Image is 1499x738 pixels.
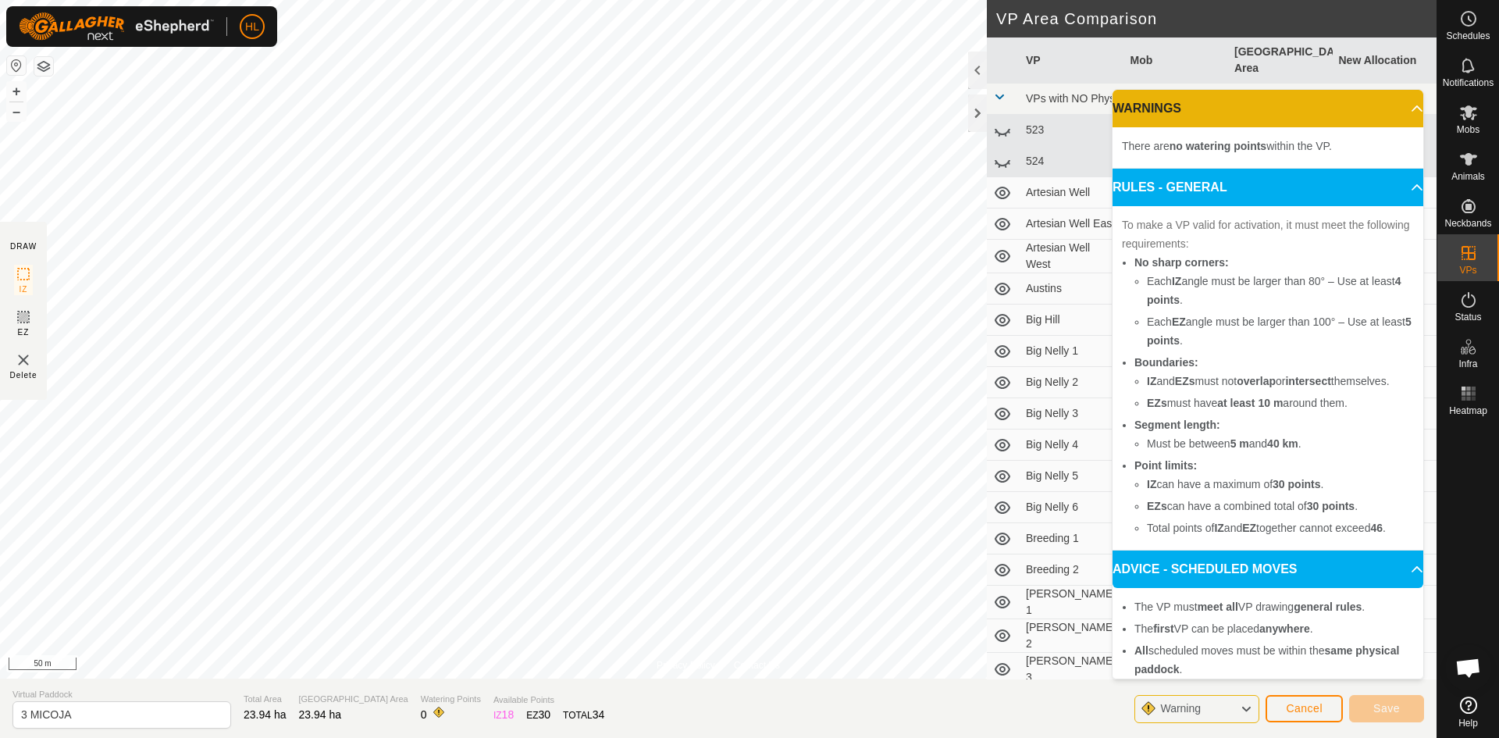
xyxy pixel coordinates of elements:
span: ADVICE - SCHEDULED MOVES [1113,560,1297,579]
td: Artesian Well [1020,177,1124,209]
b: meet all [1198,601,1238,613]
span: 30 [539,708,551,721]
td: Big Nelly 4 [1020,430,1124,461]
span: Cancel [1286,702,1323,715]
b: IZ [1147,478,1156,490]
td: Breeding 1 [1020,523,1124,554]
span: Notifications [1443,78,1494,87]
button: + [7,82,26,101]
a: Contact Us [734,658,780,672]
td: Big Nelly 5 [1020,461,1124,492]
a: Privacy Policy [657,658,715,672]
td: [PERSON_NAME] 3 [1020,653,1124,686]
li: and must not or themselves. [1147,372,1414,390]
td: Breeding 2 [1020,554,1124,586]
span: 23.94 ha [299,708,342,721]
b: IZ [1147,375,1156,387]
th: VP [1020,37,1124,84]
span: 0 [421,708,427,721]
td: Big Nelly 1 [1020,336,1124,367]
li: Each angle must be larger than 100° – Use at least . [1147,312,1414,350]
span: Save [1373,702,1400,715]
img: Gallagher Logo [19,12,214,41]
th: New Allocation [1333,37,1437,84]
span: WARNINGS [1113,99,1181,118]
b: 30 points [1273,478,1320,490]
span: Watering Points [421,693,481,706]
button: Save [1349,695,1424,722]
td: Big Nelly 6 [1020,492,1124,523]
p-accordion-content: RULES - GENERAL [1113,206,1423,550]
span: Heatmap [1449,406,1487,415]
li: The VP can be placed . [1134,619,1414,638]
b: Boundaries: [1134,356,1198,369]
td: Big Nelly 3 [1020,398,1124,430]
span: Help [1458,718,1478,728]
b: EZ [1172,316,1186,328]
b: Segment length: [1134,419,1220,431]
b: EZs [1147,500,1167,512]
th: Mob [1124,37,1229,84]
b: No sharp corners: [1134,256,1229,269]
span: Virtual Paddock [12,688,231,701]
b: first [1153,622,1173,635]
li: Total points of and together cannot exceed . [1147,519,1414,537]
div: IZ [493,707,514,723]
span: There are within the VP. [1122,140,1332,152]
span: Status [1454,312,1481,322]
td: Artesian Well East [1020,209,1124,240]
span: Available Points [493,693,604,707]
b: EZs [1175,375,1195,387]
button: Map Layers [34,57,53,76]
td: Austins [1020,273,1124,305]
td: [PERSON_NAME] 1 [1020,586,1124,619]
p-accordion-header: RULES - GENERAL [1113,169,1423,206]
span: Delete [10,369,37,381]
span: 34 [593,708,605,721]
b: 46 [1370,522,1383,534]
td: [PERSON_NAME] 2 [1020,619,1124,653]
img: VP [14,351,33,369]
b: no watering points [1170,140,1266,152]
td: 524 [1020,146,1124,177]
span: Infra [1458,359,1477,369]
p-accordion-content: WARNINGS [1113,127,1423,168]
b: 40 km [1267,437,1298,450]
b: IZ [1172,275,1181,287]
th: [GEOGRAPHIC_DATA] Area [1228,37,1333,84]
span: Warning [1160,702,1201,715]
button: Cancel [1266,695,1343,722]
li: Must be between and . [1147,434,1414,453]
td: Big Nelly 2 [1020,367,1124,398]
b: EZ [1242,522,1256,534]
b: 4 points [1147,275,1401,306]
span: [GEOGRAPHIC_DATA] Area [299,693,408,706]
li: must have around them. [1147,394,1414,412]
span: Total Area [244,693,287,706]
b: All [1134,644,1148,657]
div: TOTAL [563,707,604,723]
span: HL [245,19,259,35]
div: Open chat [1445,644,1492,691]
td: Big Hill [1020,305,1124,336]
h2: VP Area Comparison [996,9,1437,28]
button: – [7,102,26,121]
b: general rules [1294,601,1362,613]
b: 5 m [1230,437,1249,450]
li: can have a combined total of . [1147,497,1414,515]
p-accordion-header: ADVICE - SCHEDULED MOVES [1113,551,1423,588]
li: Each angle must be larger than 80° – Use at least . [1147,272,1414,309]
span: RULES - GENERAL [1113,178,1227,197]
span: IZ [20,283,28,295]
span: Neckbands [1444,219,1491,228]
b: at least 10 m [1217,397,1283,409]
span: Animals [1451,172,1485,181]
span: EZ [18,326,30,338]
span: Schedules [1446,31,1490,41]
b: IZ [1214,522,1223,534]
div: DRAW [10,241,37,252]
b: anywhere [1259,622,1310,635]
span: 18 [502,708,515,721]
b: 30 points [1307,500,1355,512]
span: Mobs [1457,125,1479,134]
